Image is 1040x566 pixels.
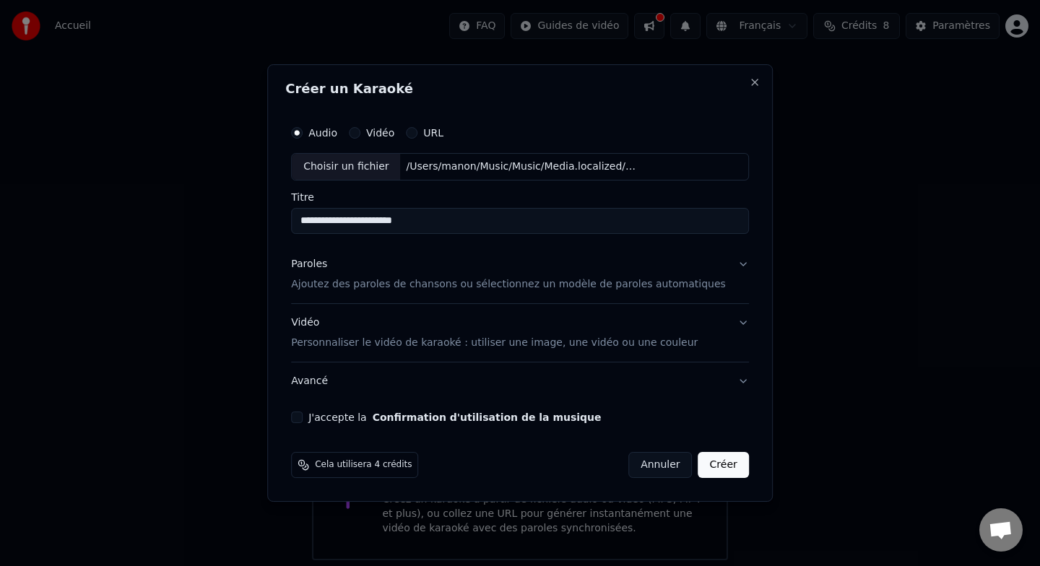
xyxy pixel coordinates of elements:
[315,459,412,471] span: Cela utilisera 4 crédits
[291,304,749,362] button: VidéoPersonnaliser le vidéo de karaoké : utiliser une image, une vidéo ou une couleur
[373,412,602,422] button: J'accepte la
[285,82,755,95] h2: Créer un Karaoké
[292,154,400,180] div: Choisir un fichier
[291,245,749,303] button: ParolesAjoutez des paroles de chansons ou sélectionnez un modèle de paroles automatiques
[291,362,749,400] button: Avancé
[291,277,726,292] p: Ajoutez des paroles de chansons ou sélectionnez un modèle de paroles automatiques
[366,128,394,138] label: Vidéo
[308,412,601,422] label: J'accepte la
[401,160,646,174] div: /Users/manon/Music/Music/Media.localized/Unknown Artist/Unknown Album/si-j_étais-président.mp3
[291,192,749,202] label: Titre
[423,128,443,138] label: URL
[291,315,698,350] div: Vidéo
[291,336,698,350] p: Personnaliser le vidéo de karaoké : utiliser une image, une vidéo ou une couleur
[308,128,337,138] label: Audio
[698,452,749,478] button: Créer
[291,257,327,271] div: Paroles
[628,452,692,478] button: Annuler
